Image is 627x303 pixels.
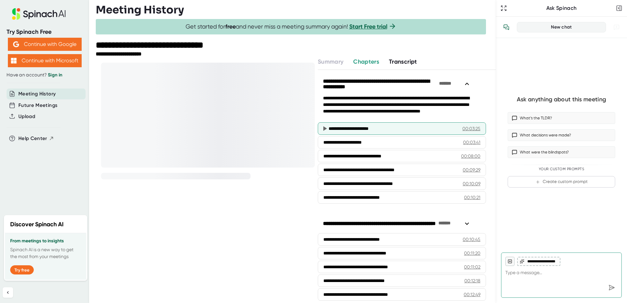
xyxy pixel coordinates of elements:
div: 00:03:41 [463,139,480,146]
div: New chat [521,24,602,30]
div: 00:10:45 [463,236,480,243]
h3: From meetings to insights [10,238,81,244]
span: Summary [318,58,343,65]
div: 00:10:21 [464,194,480,201]
button: Try free [10,265,34,274]
div: 00:11:20 [464,250,480,256]
button: Upload [18,113,35,120]
p: Spinach AI is a new way to get the most from your meetings [10,246,81,260]
a: Sign in [48,72,62,78]
b: free [225,23,236,30]
div: 00:10:09 [463,180,480,187]
button: Chapters [353,57,379,66]
button: Help Center [18,135,54,142]
button: Transcript [389,57,417,66]
button: Continue with Microsoft [8,54,82,67]
div: Ask anything about this meeting [517,96,606,103]
button: What decisions were made? [508,129,615,141]
a: Start Free trial [349,23,387,30]
div: Your Custom Prompts [508,167,615,172]
button: Close conversation sidebar [615,4,624,13]
h2: Discover Spinach AI [10,220,64,229]
button: Meeting History [18,90,56,98]
span: Chapters [353,58,379,65]
span: Help Center [18,135,47,142]
span: Transcript [389,58,417,65]
img: Aehbyd4JwY73AAAAAElFTkSuQmCC [13,41,19,47]
button: View conversation history [500,21,513,34]
button: Create custom prompt [508,176,615,188]
div: 00:08:00 [461,153,480,159]
button: What were the blindspots? [508,146,615,158]
div: Have an account? [7,72,83,78]
button: What’s the TLDR? [508,112,615,124]
div: 00:12:49 [464,291,480,298]
div: Try Spinach Free [7,28,83,36]
button: Summary [318,57,343,66]
button: Collapse sidebar [3,287,13,298]
span: Get started for and never miss a meeting summary again! [186,23,396,30]
div: Ask Spinach [508,5,615,11]
button: Future Meetings [18,102,57,109]
div: 00:11:02 [464,264,480,270]
div: 00:03:25 [462,125,480,132]
div: 00:12:18 [464,277,480,284]
button: Expand to Ask Spinach page [499,4,508,13]
button: Continue with Google [8,38,82,51]
div: Send message [606,282,617,293]
h3: Meeting History [96,4,184,16]
div: 00:09:29 [463,167,480,173]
